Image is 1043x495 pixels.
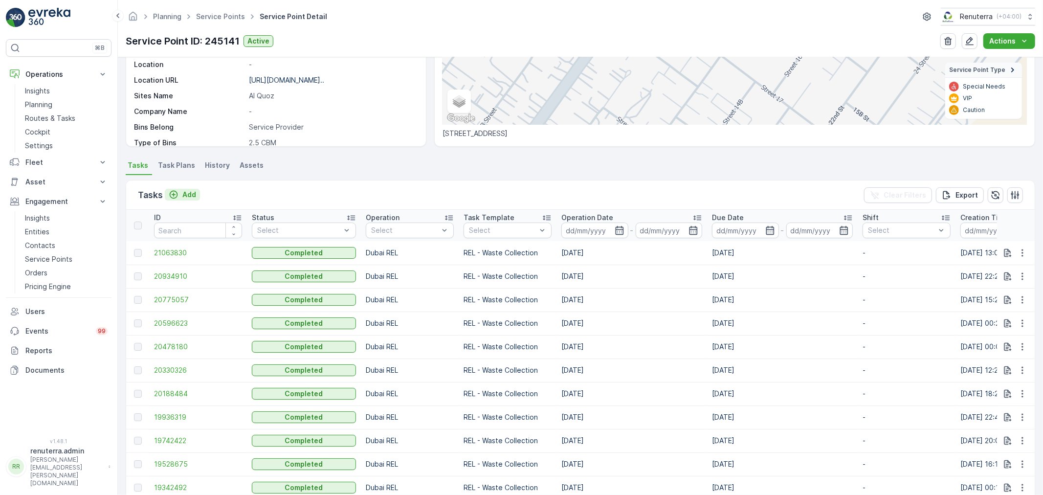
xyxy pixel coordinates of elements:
div: RR [8,459,24,474]
input: dd/mm/yyyy [636,223,703,238]
td: Dubai REL [361,429,459,452]
td: [DATE] [556,429,707,452]
td: [DATE] [556,405,707,429]
p: Service Points [25,254,72,264]
p: Location [134,60,245,69]
a: Pricing Engine [21,280,111,293]
td: [DATE] [707,288,858,312]
div: Toggle Row Selected [134,249,142,257]
span: 20478180 [154,342,242,352]
p: VIP [963,94,972,102]
p: Operation Date [561,213,613,223]
button: Completed [252,458,356,470]
td: - [858,288,955,312]
a: Planning [153,12,181,21]
p: - [249,107,416,116]
input: dd/mm/yyyy [960,223,1027,238]
div: Toggle Row Selected [134,390,142,398]
p: 2.5 CBM [249,138,416,148]
td: [DATE] [556,335,707,359]
p: Events [25,326,90,336]
td: - [858,429,955,452]
td: REL - Waste Collection [459,359,556,382]
a: Service Points [21,252,111,266]
td: REL - Waste Collection [459,265,556,288]
td: [DATE] [707,382,858,405]
p: Active [247,36,269,46]
p: Insights [25,213,50,223]
p: Completed [285,436,323,446]
td: Dubai REL [361,405,459,429]
td: REL - Waste Collection [459,288,556,312]
p: Actions [989,36,1016,46]
button: Export [936,187,984,203]
p: Pricing Engine [25,282,71,292]
td: [DATE] [556,382,707,405]
p: Completed [285,271,323,281]
span: Tasks [128,160,148,170]
td: - [858,335,955,359]
td: REL - Waste Collection [459,382,556,405]
td: [DATE] [707,335,858,359]
p: renuterra.admin [30,446,104,456]
td: - [858,382,955,405]
td: REL - Waste Collection [459,241,556,265]
span: Service Point Detail [258,12,329,22]
p: Completed [285,483,323,493]
p: Completed [285,248,323,258]
td: REL - Waste Collection [459,312,556,335]
span: 19528675 [154,459,242,469]
p: - [249,60,416,69]
td: [DATE] [707,429,858,452]
a: 20934910 [154,271,242,281]
span: Service Point Type [949,66,1005,74]
button: Completed [252,435,356,447]
span: 19742422 [154,436,242,446]
div: Toggle Row Selected [134,272,142,280]
div: Toggle Row Selected [134,296,142,304]
input: dd/mm/yyyy [786,223,853,238]
td: [DATE] [556,359,707,382]
td: Dubai REL [361,265,459,288]
div: Toggle Row Selected [134,484,142,492]
div: Toggle Row Selected [134,366,142,374]
span: v 1.48.1 [6,438,111,444]
td: [DATE] [556,241,707,265]
button: Completed [252,482,356,494]
p: Sites Name [134,91,245,101]
p: [STREET_ADDRESS] [443,129,1027,138]
p: Completed [285,318,323,328]
a: 20596623 [154,318,242,328]
p: Completed [285,412,323,422]
a: 19936319 [154,412,242,422]
img: logo_light-DOdMpM7g.png [28,8,70,27]
p: ( +04:00 ) [997,13,1021,21]
p: Export [955,190,978,200]
p: - [630,225,634,236]
img: logo [6,8,25,27]
p: Operation [366,213,399,223]
span: 20188484 [154,389,242,399]
a: Users [6,302,111,321]
a: 20330326 [154,365,242,375]
button: Completed [252,388,356,400]
button: Fleet [6,153,111,172]
p: Company Name [134,107,245,116]
span: 21063830 [154,248,242,258]
span: Assets [240,160,264,170]
td: Dubai REL [361,335,459,359]
p: Completed [285,389,323,399]
button: Completed [252,341,356,353]
p: Caution [963,106,985,114]
p: - [781,225,784,236]
p: Task Template [464,213,514,223]
td: Dubai REL [361,452,459,476]
div: Toggle Row Selected [134,460,142,468]
p: Completed [285,459,323,469]
p: [PERSON_NAME][EMAIL_ADDRESS][PERSON_NAME][DOMAIN_NAME] [30,456,104,487]
img: Screenshot_2024-07-26_at_13.33.01.png [941,11,956,22]
button: Completed [252,294,356,306]
td: - [858,312,955,335]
